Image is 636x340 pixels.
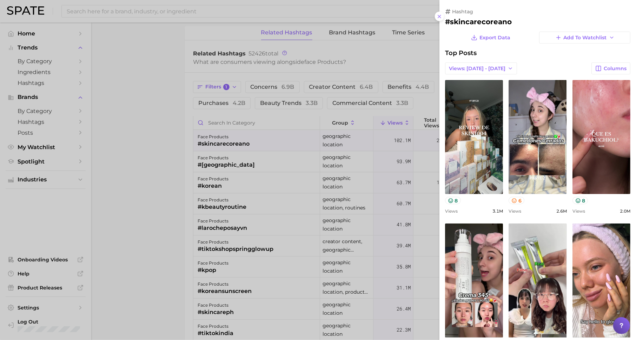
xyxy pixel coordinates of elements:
[445,197,461,204] button: 8
[445,62,517,74] button: Views: [DATE] - [DATE]
[492,208,503,214] span: 3.1m
[604,66,627,72] span: Columns
[509,208,521,214] span: Views
[449,66,505,72] span: Views: [DATE] - [DATE]
[539,32,630,44] button: Add to Watchlist
[479,35,510,41] span: Export Data
[445,49,477,57] span: Top Posts
[620,208,630,214] span: 2.0m
[564,35,607,41] span: Add to Watchlist
[452,8,473,15] span: hashtag
[509,197,524,204] button: 6
[572,197,588,204] button: 8
[572,208,585,214] span: Views
[591,62,630,74] button: Columns
[445,208,458,214] span: Views
[469,32,512,44] button: Export Data
[445,18,630,26] h2: #skincarecoreano
[556,208,567,214] span: 2.6m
